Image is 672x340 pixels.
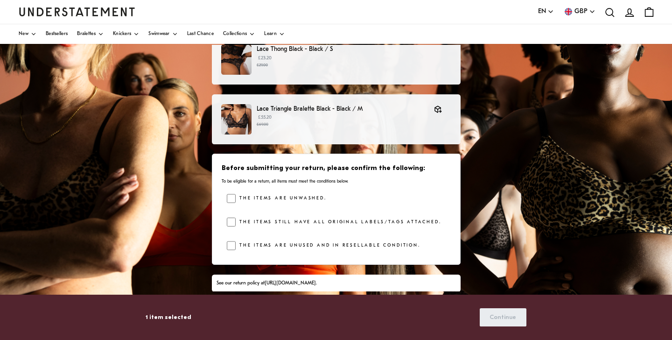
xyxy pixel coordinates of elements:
[236,194,326,203] label: The items are unwashed.
[264,32,277,36] span: Learn
[538,7,546,17] span: EN
[538,7,554,17] button: EN
[19,32,28,36] span: New
[187,32,214,36] span: Last Chance
[148,32,169,36] span: Swimwear
[563,7,595,17] button: GBP
[257,104,425,114] p: Lace Triangle Bralette Black - Black / M
[222,164,450,173] h3: Before submitting your return, please confirm the following:
[257,63,268,67] strike: £29.00
[19,7,135,16] a: Understatement Homepage
[77,24,104,44] a: Bralettes
[187,24,214,44] a: Last Chance
[19,24,36,44] a: New
[223,32,247,36] span: Collections
[217,280,455,287] div: See our return policy at .
[46,24,68,44] a: Bestsellers
[221,104,252,135] img: lace-triangle-bralette-001-saboteur-34043635335333_1_22bb3ddf-7c2f-46f2-b934-ee942a53c53b.jpg
[46,32,68,36] span: Bestsellers
[574,7,588,17] span: GBP
[236,218,441,227] label: The items still have all original labels/tags attached.
[148,24,177,44] a: Swimwear
[77,32,96,36] span: Bralettes
[257,114,425,128] p: £55.20
[236,241,420,250] label: The items are unused and in resellable condition.
[265,281,316,286] a: [URL][DOMAIN_NAME]
[257,55,451,69] p: £23.20
[257,44,451,54] p: Lace Thong Black - Black / S
[257,122,268,127] strike: £69.00
[113,24,139,44] a: Knickers
[221,44,252,75] img: lace-string-black.jpg
[113,32,131,36] span: Knickers
[223,24,255,44] a: Collections
[222,178,450,184] p: To be eligible for a return, all items must meet the conditions below.
[264,24,285,44] a: Learn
